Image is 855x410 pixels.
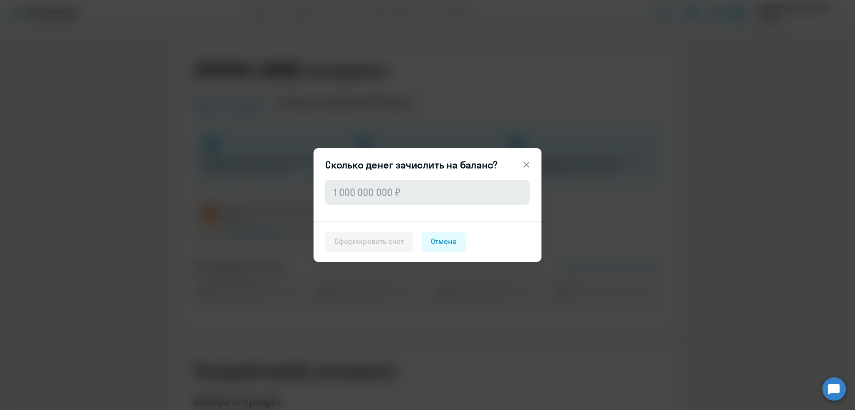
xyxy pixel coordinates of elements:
button: Сформировать счет [325,232,413,252]
header: Сколько денег зачислить на баланс? [314,158,541,171]
input: 1 000 000 000 ₽ [325,180,530,205]
button: Отмена [422,232,466,252]
div: Отмена [431,236,457,247]
div: Сформировать счет [334,236,404,247]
